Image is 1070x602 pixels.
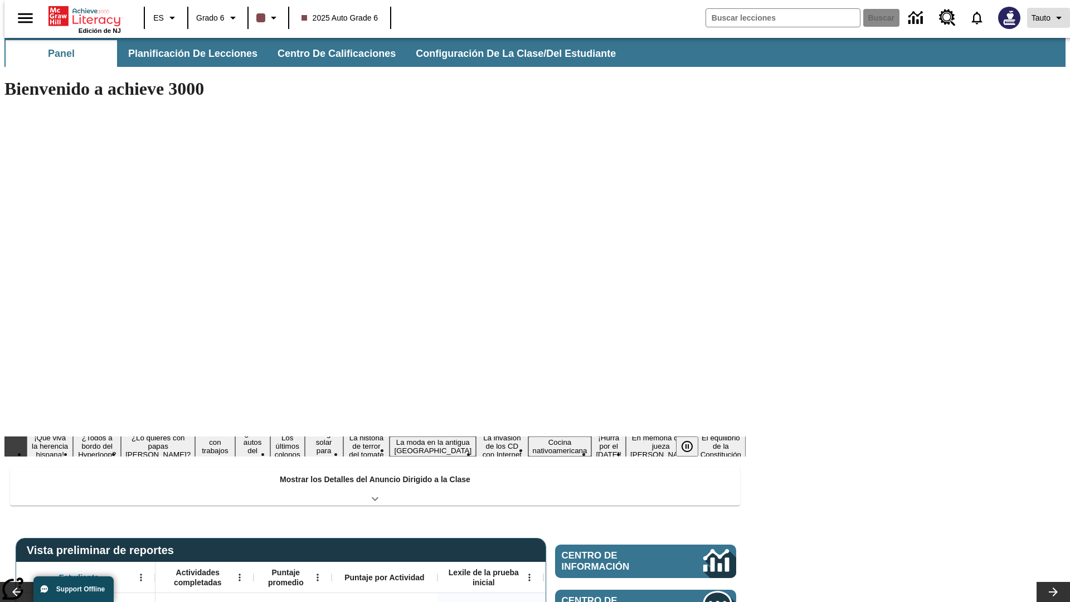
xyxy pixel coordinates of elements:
button: Grado: Grado 6, Elige un grado [192,8,244,28]
span: Estudiante [59,572,99,582]
button: Carrusel de lecciones, seguir [1037,582,1070,602]
span: Puntaje por Actividad [344,572,424,582]
a: Centro de recursos, Se abrirá en una pestaña nueva. [932,3,962,33]
button: Abrir menú [309,569,326,586]
span: Actividades completadas [161,567,235,588]
div: Subbarra de navegación [4,38,1066,67]
button: Diapositiva 1 ¡Que viva la herencia hispana! [27,432,73,460]
span: Centro de información [562,550,666,572]
button: Diapositiva 10 La invasión de los CD con Internet [476,432,528,460]
button: Abrir menú [133,569,149,586]
button: Diapositiva 7 Energía solar para todos [305,428,343,465]
img: Avatar [998,7,1020,29]
button: Pausar [676,436,698,457]
button: Centro de calificaciones [269,40,405,67]
h1: Bienvenido a achieve 3000 [4,79,746,99]
button: Support Offline [33,576,114,602]
button: Diapositiva 13 En memoria de la jueza O'Connor [626,432,696,460]
button: Diapositiva 2 ¿Todos a bordo del Hyperloop? [73,432,121,460]
span: ES [153,12,164,24]
span: Vista preliminar de reportes [27,544,179,557]
button: Panel [6,40,117,67]
button: Planificación de lecciones [119,40,266,67]
span: Tauto [1032,12,1050,24]
div: Mostrar los Detalles del Anuncio Dirigido a la Clase [10,467,740,506]
button: Diapositiva 9 La moda en la antigua Roma [390,436,476,457]
input: Buscar campo [706,9,860,27]
button: Abrir menú [231,569,248,586]
button: El color de la clase es café oscuro. Cambiar el color de la clase. [252,8,285,28]
button: Diapositiva 4 Niños con trabajos sucios [195,428,235,465]
span: Edición de NJ [79,27,121,34]
div: Portada [48,4,121,34]
button: Abrir el menú lateral [9,2,42,35]
div: Pausar [676,436,709,457]
span: Support Offline [56,585,105,593]
span: 2025 Auto Grade 6 [301,12,378,24]
div: Subbarra de navegación [4,40,626,67]
button: Diapositiva 3 ¿Lo quieres con papas fritas? [121,432,195,460]
span: Lexile de la prueba inicial [443,567,524,588]
button: Perfil/Configuración [1027,8,1070,28]
span: Puntaje promedio [259,567,313,588]
a: Centro de información [902,3,932,33]
button: Diapositiva 6 Los últimos colonos [270,432,305,460]
button: Diapositiva 11 Cocina nativoamericana [528,436,592,457]
p: Mostrar los Detalles del Anuncio Dirigido a la Clase [280,474,470,486]
a: Portada [48,5,121,27]
button: Diapositiva 5 ¿Los autos del futuro? [235,428,270,465]
button: Lenguaje: ES, Selecciona un idioma [148,8,184,28]
span: Grado 6 [196,12,225,24]
button: Diapositiva 14 El equilibrio de la Constitución [696,432,746,460]
button: Diapositiva 8 La historia de terror del tomate [343,432,390,460]
button: Abrir menú [521,569,538,586]
a: Notificaciones [962,3,991,32]
button: Diapositiva 12 ¡Hurra por el Día de la Constitución! [591,432,626,460]
button: Configuración de la clase/del estudiante [407,40,625,67]
button: Escoja un nuevo avatar [991,3,1027,32]
a: Centro de información [555,545,736,578]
